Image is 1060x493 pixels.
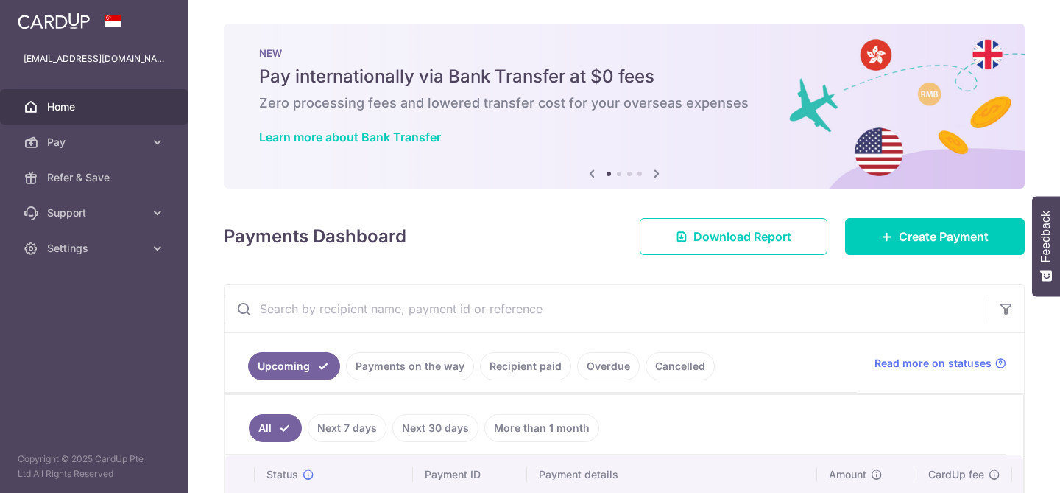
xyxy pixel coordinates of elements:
a: Cancelled [646,352,715,380]
a: Next 7 days [308,414,386,442]
span: Pay [47,135,144,150]
span: Feedback [1039,211,1053,262]
span: Create Payment [899,228,989,245]
p: [EMAIL_ADDRESS][DOMAIN_NAME] [24,52,165,66]
a: Create Payment [845,218,1025,255]
button: Feedback - Show survey [1032,196,1060,296]
span: Refer & Save [47,170,144,185]
span: Support [47,206,144,220]
img: Bank transfer banner [224,24,1025,189]
a: All [249,414,302,442]
a: Learn more about Bank Transfer [259,130,441,144]
span: Read more on statuses [875,356,992,371]
a: Payments on the way [346,352,474,380]
img: CardUp [18,12,90,29]
h5: Pay internationally via Bank Transfer at $0 fees [259,65,989,88]
span: Download Report [693,228,791,245]
input: Search by recipient name, payment id or reference [225,285,989,332]
a: Upcoming [248,352,340,380]
p: NEW [259,47,989,59]
a: More than 1 month [484,414,599,442]
a: Download Report [640,218,827,255]
span: CardUp fee [928,467,984,482]
h4: Payments Dashboard [224,223,406,250]
span: Home [47,99,144,114]
a: Read more on statuses [875,356,1006,371]
a: Next 30 days [392,414,478,442]
span: Amount [829,467,866,482]
span: Settings [47,241,144,256]
h6: Zero processing fees and lowered transfer cost for your overseas expenses [259,94,989,112]
span: Status [266,467,298,482]
a: Overdue [577,352,640,380]
a: Recipient paid [480,352,571,380]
